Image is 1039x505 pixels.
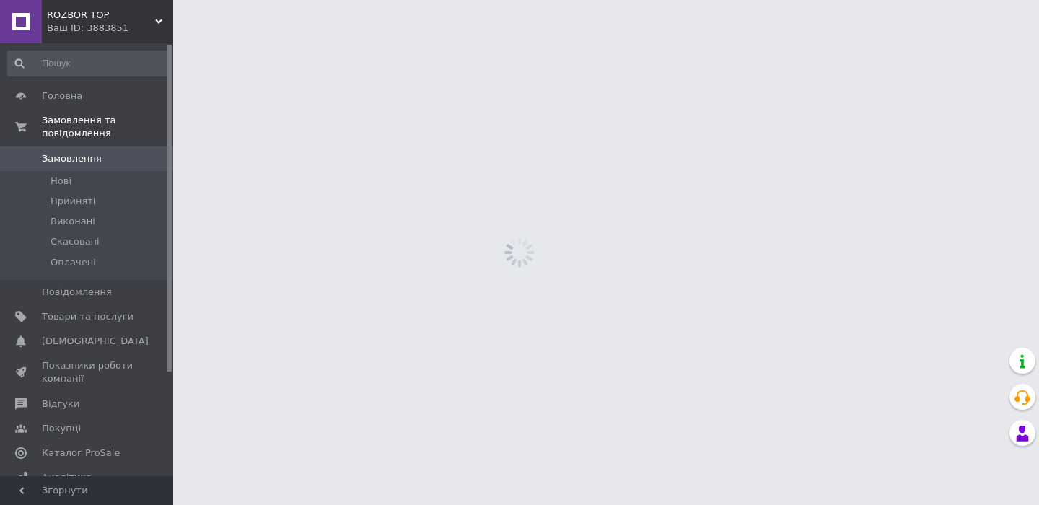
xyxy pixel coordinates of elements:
span: Каталог ProSale [42,447,120,460]
span: ROZBOR TOP [47,9,155,22]
span: [DEMOGRAPHIC_DATA] [42,335,149,348]
span: Показники роботи компанії [42,359,133,385]
span: Прийняті [51,195,95,208]
span: Замовлення [42,152,102,165]
span: Відгуки [42,398,79,410]
span: Повідомлення [42,286,112,299]
span: Оплачені [51,256,96,269]
span: Товари та послуги [42,310,133,323]
span: Головна [42,89,82,102]
span: Аналітика [42,471,92,484]
span: Скасовані [51,235,100,248]
input: Пошук [7,50,170,76]
span: Нові [51,175,71,188]
span: Замовлення та повідомлення [42,114,173,140]
span: Виконані [51,215,95,228]
div: Ваш ID: 3883851 [47,22,173,35]
span: Покупці [42,422,81,435]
